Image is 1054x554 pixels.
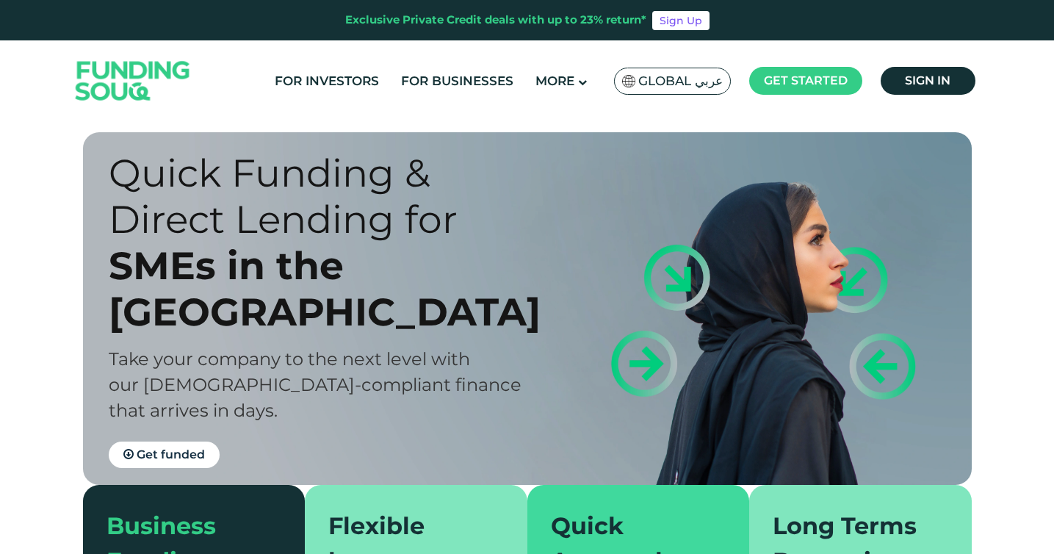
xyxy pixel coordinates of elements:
div: Quick Funding & Direct Lending for [109,150,553,242]
img: SA Flag [622,75,635,87]
div: SMEs in the [GEOGRAPHIC_DATA] [109,242,553,335]
span: Sign in [905,73,950,87]
a: Get funded [109,442,220,468]
a: For Businesses [397,69,517,93]
a: Sign in [881,67,975,95]
div: Exclusive Private Credit deals with up to 23% return* [345,12,646,29]
span: Global عربي [638,73,723,90]
a: For Investors [271,69,383,93]
img: Logo [61,44,205,118]
span: Take your company to the next level with our [DEMOGRAPHIC_DATA]-compliant finance that arrives in... [109,348,521,421]
span: Get started [764,73,848,87]
a: Sign Up [652,11,710,30]
span: Get funded [137,447,205,461]
span: More [535,73,574,88]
